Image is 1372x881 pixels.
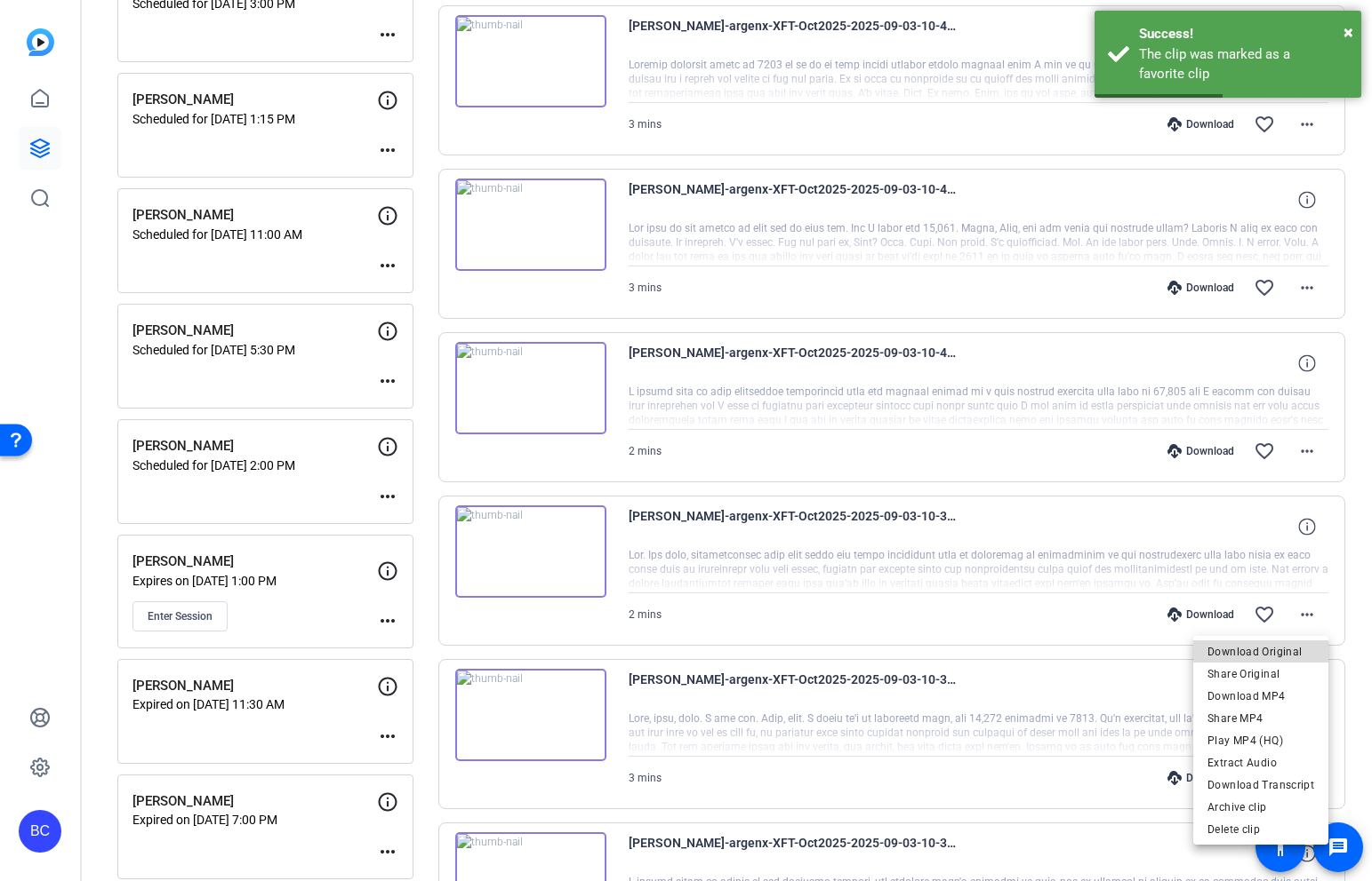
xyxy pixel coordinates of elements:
div: The clip was marked as a favorite clip [1139,44,1348,84]
span: Delete clip [1208,818,1314,839]
button: Close [1344,19,1353,45]
span: Download Original [1208,640,1314,662]
span: Share MP4 [1208,707,1314,728]
span: × [1344,21,1353,43]
span: Archive clip [1208,796,1314,817]
div: Success! [1139,24,1348,44]
span: Share Original [1208,663,1314,684]
span: Play MP4 (HQ) [1208,729,1314,750]
span: Download Transcript [1208,774,1314,795]
span: Download MP4 [1208,685,1314,706]
span: Extract Audio [1208,751,1314,773]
